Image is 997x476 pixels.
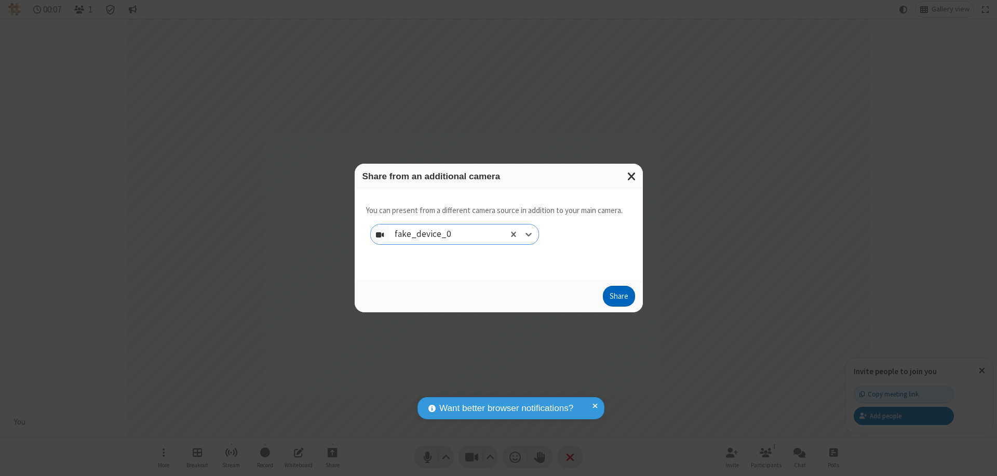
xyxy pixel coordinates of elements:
p: You can present from a different camera source in addition to your main camera. [366,205,623,217]
button: Share [603,286,635,307]
span: Want better browser notifications? [439,402,573,415]
h3: Share from an additional camera [362,171,635,181]
div: fake_device_0 [395,228,469,242]
button: Close modal [621,164,643,189]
